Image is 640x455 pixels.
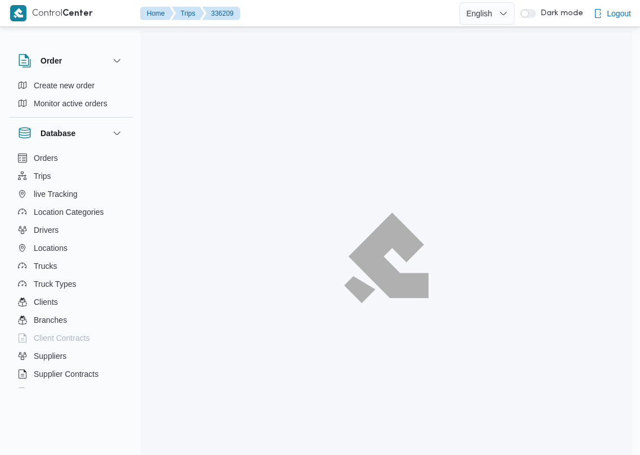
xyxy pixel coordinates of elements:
[13,275,128,293] button: Truck Types
[13,185,128,203] button: live Tracking
[172,7,204,20] button: Trips
[34,187,78,201] span: live Tracking
[34,385,62,399] span: Devices
[34,241,67,255] span: Locations
[10,5,26,21] img: X8yXhbKr1z7QwAAAABJRU5ErkJggg==
[9,76,133,117] div: Order
[140,7,174,20] button: Home
[34,205,104,219] span: Location Categories
[18,54,124,67] button: Order
[13,239,128,257] button: Locations
[34,295,58,309] span: Clients
[13,203,128,221] button: Location Categories
[9,149,133,393] div: Database
[13,329,128,347] button: Client Contracts
[13,293,128,311] button: Clients
[346,215,426,300] img: ILLA Logo
[34,367,98,381] span: Supplier Contracts
[34,259,57,273] span: Trucks
[13,365,128,383] button: Supplier Contracts
[13,94,128,112] button: Monitor active orders
[13,347,128,365] button: Suppliers
[40,54,62,67] h3: Order
[18,127,124,140] button: Database
[34,331,90,345] span: Client Contracts
[34,277,76,291] span: Truck Types
[13,311,128,329] button: Branches
[34,223,58,237] span: Drivers
[34,349,66,363] span: Suppliers
[34,79,94,92] span: Create new order
[34,313,67,327] span: Branches
[62,10,93,18] b: Center
[536,9,583,18] span: Dark mode
[13,221,128,239] button: Drivers
[13,76,128,94] button: Create new order
[13,257,128,275] button: Trucks
[13,383,128,401] button: Devices
[34,151,58,165] span: Orders
[202,7,240,20] button: 336209
[589,2,636,25] button: Logout
[34,169,51,183] span: Trips
[34,97,107,110] span: Monitor active orders
[13,167,128,185] button: Trips
[607,7,631,20] span: Logout
[13,149,128,167] button: Orders
[40,127,75,140] h3: Database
